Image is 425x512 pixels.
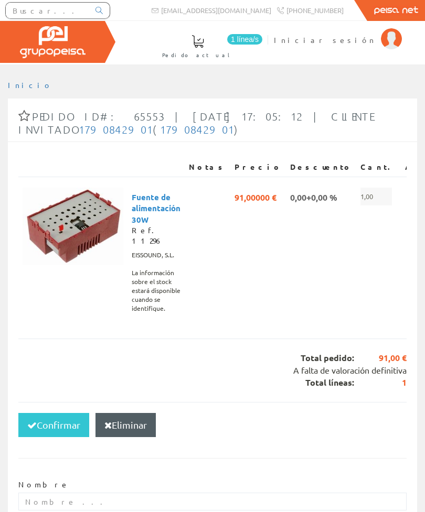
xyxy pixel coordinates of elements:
div: Total pedido: Total líneas: [18,339,407,402]
a: 1 línea/s Pedido actual [152,26,265,64]
span: 1 línea/s [227,34,262,45]
input: Buscar... [6,3,89,18]
span: 91,00 € [354,352,407,364]
th: Precio [230,158,286,177]
a: 1790842901 [79,123,153,136]
span: 1 [354,377,407,389]
div: Ref. 11296 [132,225,180,246]
img: Foto artículo Fuente de alimentación 30W (192x147.84) [23,188,123,265]
input: Nombre ... [18,493,407,510]
span: Pedido ID#: 65553 | [DATE] 17:05:12 | Cliente Invitado ( ) [18,110,373,136]
label: Nombre [18,480,69,490]
img: Grupo Peisa [20,26,86,58]
span: [EMAIL_ADDRESS][DOMAIN_NAME] [161,6,271,15]
span: La información sobre el stock estará disponible cuando se identifique. [132,264,180,282]
button: Confirmar [18,413,89,437]
a: 1790842901 [160,123,234,136]
span: Pedido actual [162,50,233,60]
span: A falta de valoración definitiva [293,365,407,375]
span: Fuente de alimentación 30W [132,188,180,205]
span: 0,00+0,00 % [290,188,337,205]
a: Iniciar sesión [274,26,402,36]
span: Iniciar sesión [274,35,376,45]
th: Cant. [356,158,401,177]
span: [PHONE_NUMBER] [286,6,344,15]
th: Descuento [286,158,356,177]
span: EISSOUND, S.L. [132,246,174,264]
a: Inicio [8,80,52,90]
button: Eliminar [95,413,156,437]
span: 1,00 [360,188,392,205]
th: Notas [185,158,230,177]
span: 91,00000 € [235,188,277,205]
